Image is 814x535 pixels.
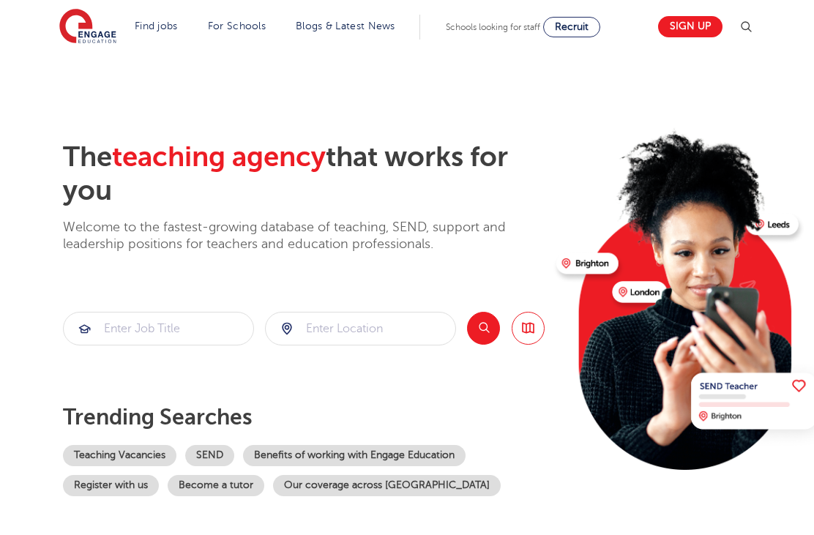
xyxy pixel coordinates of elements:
input: Submit [64,313,253,345]
span: Recruit [555,21,589,32]
a: Teaching Vacancies [63,445,176,466]
a: For Schools [208,20,266,31]
div: Submit [265,312,456,345]
img: Engage Education [59,9,116,45]
button: Search [467,312,500,345]
a: Sign up [658,16,722,37]
h2: The that works for you [63,141,545,208]
a: Blogs & Latest News [296,20,395,31]
a: Find jobs [135,20,178,31]
p: Trending searches [63,404,545,430]
span: teaching agency [112,141,326,173]
a: Register with us [63,475,159,496]
span: Schools looking for staff [446,22,540,32]
div: Submit [63,312,254,345]
a: Become a tutor [168,475,264,496]
a: SEND [185,445,234,466]
a: Recruit [543,17,600,37]
p: Welcome to the fastest-growing database of teaching, SEND, support and leadership positions for t... [63,219,545,253]
a: Our coverage across [GEOGRAPHIC_DATA] [273,475,501,496]
a: Benefits of working with Engage Education [243,445,466,466]
input: Submit [266,313,455,345]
